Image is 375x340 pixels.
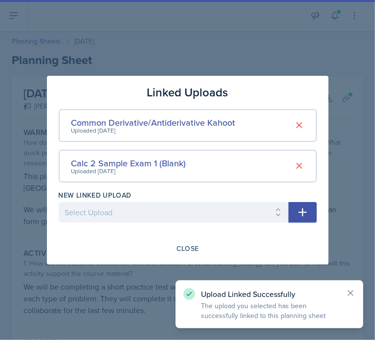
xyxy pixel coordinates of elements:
[147,84,228,101] h3: Linked Uploads
[71,157,186,170] div: Calc 2 Sample Exam 1 (Blank)
[201,289,338,299] p: Upload Linked Successfully
[71,126,236,135] div: Uploaded [DATE]
[71,116,236,129] div: Common Derivative/Antiderivative Kahoot
[170,240,205,257] button: Close
[71,167,186,176] div: Uploaded [DATE]
[201,301,338,320] p: The upload you selected has been successfully linked to this planning sheet
[59,190,132,200] label: New Linked Upload
[176,245,199,252] div: Close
